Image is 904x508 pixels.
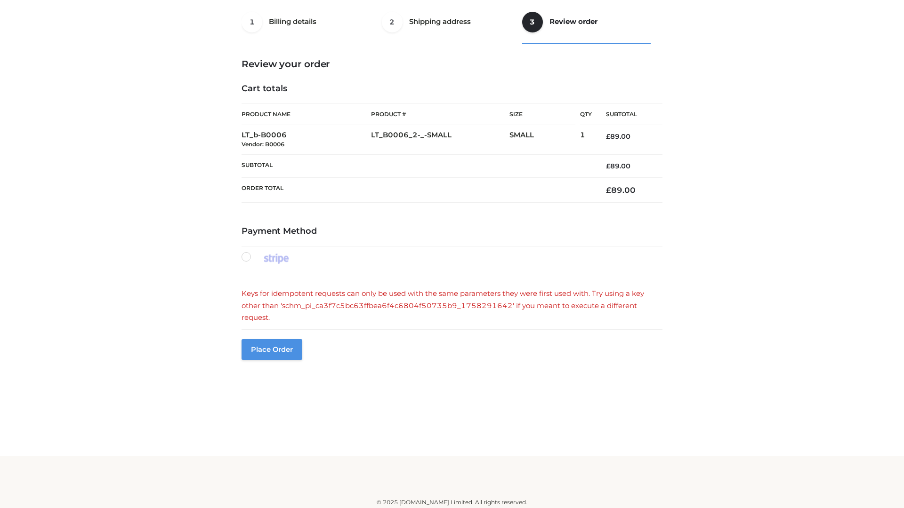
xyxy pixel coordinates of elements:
[242,58,662,70] h3: Review your order
[242,141,284,148] small: Vendor: B0006
[140,498,764,507] div: © 2025 [DOMAIN_NAME] Limited. All rights reserved.
[592,104,662,125] th: Subtotal
[242,178,592,203] th: Order Total
[242,103,371,125] th: Product Name
[606,185,636,195] bdi: 89.00
[606,162,610,170] span: £
[606,132,610,141] span: £
[606,132,630,141] bdi: 89.00
[580,125,592,155] td: 1
[242,287,662,324] div: Keys for idempotent requests can only be used with the same parameters they were first used with....
[242,339,302,360] button: Place order
[242,154,592,177] th: Subtotal
[509,104,575,125] th: Size
[242,226,662,237] h4: Payment Method
[509,125,580,155] td: SMALL
[371,103,509,125] th: Product #
[371,125,509,155] td: LT_B0006_2-_-SMALL
[242,125,371,155] td: LT_b-B0006
[606,162,630,170] bdi: 89.00
[580,103,592,125] th: Qty
[242,84,662,94] h4: Cart totals
[606,185,611,195] span: £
